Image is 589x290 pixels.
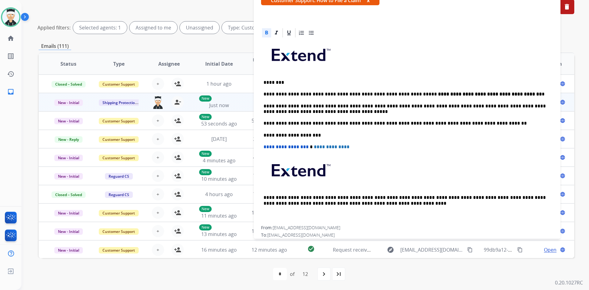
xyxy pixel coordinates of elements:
[199,95,212,102] p: New
[267,232,335,238] span: [EMAIL_ADDRESS][DOMAIN_NAME]
[55,136,83,143] span: New - Reply
[387,246,394,253] mat-icon: explore
[252,246,287,253] span: 12 minutes ago
[174,227,181,235] mat-icon: person_add
[199,114,212,120] p: New
[152,114,164,127] button: +
[152,78,164,90] button: +
[152,207,164,219] button: +
[205,191,233,198] span: 4 hours ago
[152,133,164,145] button: +
[335,270,342,278] mat-icon: last_page
[560,155,565,160] mat-icon: language
[174,135,181,143] mat-icon: person_add
[152,170,164,182] button: +
[253,154,286,161] span: 4 minutes ago
[249,56,277,71] span: Updated Date
[199,224,212,230] p: New
[73,21,127,34] div: Selected agents: 1
[105,191,133,198] span: Reguard CS
[201,176,237,182] span: 10 minutes ago
[199,206,212,212] p: New
[152,244,164,256] button: +
[7,70,14,78] mat-icon: history
[211,136,227,142] span: [DATE]
[174,209,181,216] mat-icon: person_add
[2,9,19,26] img: avatar
[252,228,287,234] span: 11 minutes ago
[467,247,473,253] mat-icon: content_copy
[156,135,159,143] span: +
[37,24,71,31] p: Applied filters:
[152,188,164,200] button: +
[156,209,159,216] span: +
[560,136,565,142] mat-icon: language
[152,96,164,109] img: agent-avatar
[174,172,181,180] mat-icon: person_add
[273,225,340,230] span: [EMAIL_ADDRESS][DOMAIN_NAME]
[284,28,294,37] div: Underline
[560,247,565,253] mat-icon: language
[7,88,14,95] mat-icon: inbox
[555,279,583,286] p: 0.20.1027RC
[7,52,14,60] mat-icon: list_alt
[152,225,164,237] button: +
[54,99,83,106] span: New - Initial
[252,117,287,124] span: 53 seconds ago
[560,118,565,123] mat-icon: language
[156,172,159,180] span: +
[54,228,83,235] span: New - Initial
[253,136,286,142] span: 2 minutes ago
[261,232,553,238] div: To:
[99,81,139,87] span: Customer Support
[253,172,286,179] span: 7 minutes ago
[400,246,464,253] span: [EMAIL_ADDRESS][DOMAIN_NAME]
[113,60,125,68] span: Type
[203,157,236,164] span: 4 minutes ago
[129,21,177,34] div: Assigned to me
[199,151,212,157] p: New
[174,99,181,106] mat-icon: person_remove
[517,247,523,253] mat-icon: content_copy
[174,246,181,253] mat-icon: person_add
[560,228,565,234] mat-icon: language
[99,155,139,161] span: Customer Support
[156,117,159,124] span: +
[54,247,83,253] span: New - Initial
[272,28,281,37] div: Italic
[298,268,313,280] div: 12
[333,246,514,253] span: Request received] Resolve the issue and log your decision. ͏‌ ͏‌ ͏‌ ͏‌ ͏‌ ͏‌ ͏‌ ͏‌ ͏‌ ͏‌ ͏‌ ͏‌ ͏‌...
[201,231,237,238] span: 13 minutes ago
[156,80,159,87] span: +
[99,136,139,143] span: Customer Support
[290,270,294,278] div: of
[199,169,212,175] p: New
[560,210,565,215] mat-icon: language
[158,60,180,68] span: Assignee
[174,80,181,87] mat-icon: person_add
[60,60,76,68] span: Status
[560,191,565,197] mat-icon: language
[206,80,232,87] span: 1 hour ago
[252,209,287,216] span: 11 minutes ago
[560,99,565,105] mat-icon: language
[209,102,229,109] span: Just now
[39,42,71,50] p: Emails (111)
[99,247,139,253] span: Customer Support
[560,173,565,179] mat-icon: language
[105,173,133,180] span: Reguard CS
[52,191,86,198] span: Closed – Solved
[174,154,181,161] mat-icon: person_add
[180,21,219,34] div: Unassigned
[320,270,328,278] mat-icon: navigate_next
[54,173,83,180] span: New - Initial
[201,246,237,253] span: 16 minutes ago
[201,120,237,127] span: 53 seconds ago
[563,3,571,10] mat-icon: delete
[484,246,577,253] span: 99db9a12-bcdf-4332-805d-7ea852fc500b
[54,210,83,216] span: New - Initial
[54,155,83,161] span: New - Initial
[297,28,306,37] div: Ordered List
[174,191,181,198] mat-icon: person_add
[156,154,159,161] span: +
